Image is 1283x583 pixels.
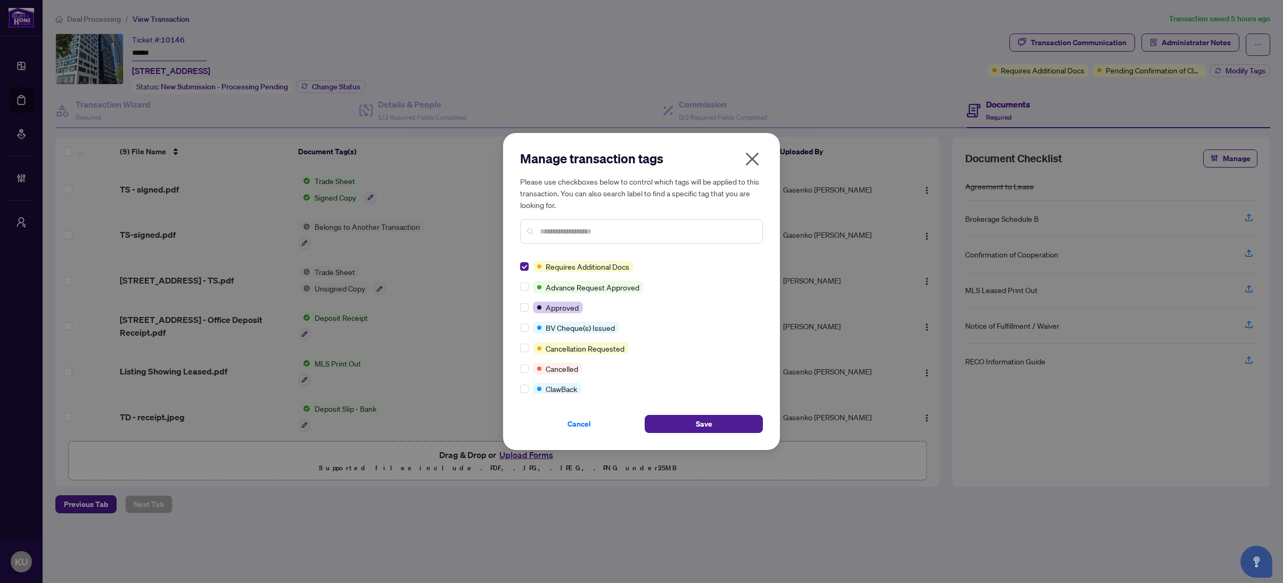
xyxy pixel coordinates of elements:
span: Cancel [568,415,591,432]
button: Save [645,415,763,433]
h2: Manage transaction tags [520,150,763,167]
span: Advance Request Approved [546,281,639,293]
span: BV Cheque(s) Issued [546,322,615,334]
button: Open asap [1240,546,1272,578]
button: Cancel [520,415,638,433]
h5: Please use checkboxes below to control which tags will be applied to this transaction. You can al... [520,176,763,211]
span: Approved [546,302,579,313]
span: close [744,151,761,168]
span: Cancelled [546,363,578,374]
span: Save [696,415,712,432]
span: Cancellation Requested [546,343,624,354]
span: Requires Additional Docs [546,261,629,272]
span: ClawBack [546,383,577,395]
